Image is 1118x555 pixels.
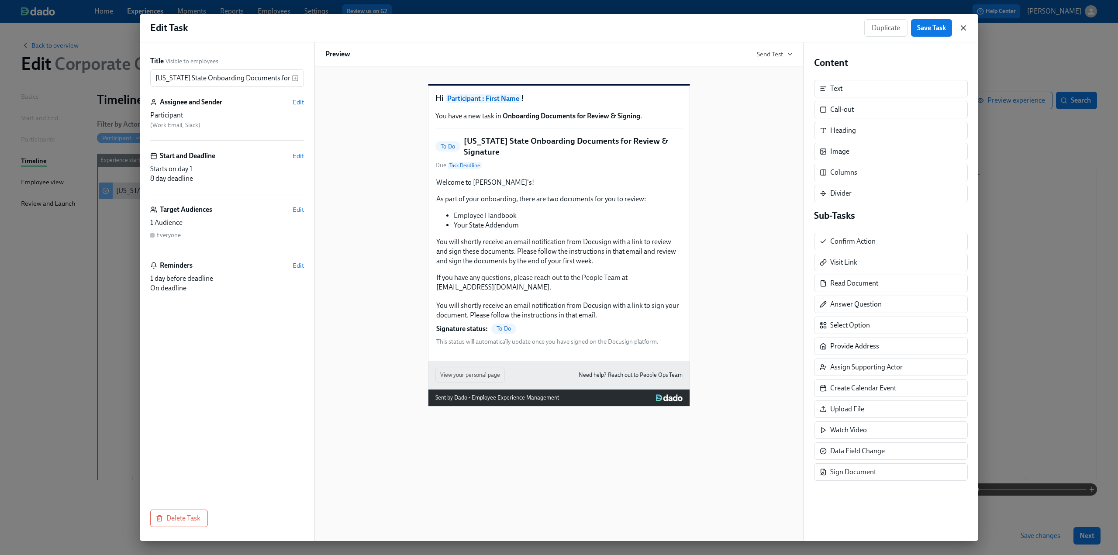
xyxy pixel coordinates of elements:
button: Edit [293,152,304,160]
div: Text [814,80,968,97]
strong: Onboarding Documents for Review & Signing [503,112,640,120]
div: Confirm Action [830,237,876,246]
div: Columns [830,168,857,177]
div: Upload File [830,404,864,414]
div: 1 Audience [150,218,304,228]
div: Heading [830,126,856,135]
div: Starts on day 1 [150,164,304,174]
h6: Reminders [160,261,193,270]
span: To Do [435,143,460,150]
div: Participant [150,110,304,120]
span: View your personal page [440,371,500,379]
button: Duplicate [864,19,908,37]
h1: Edit Task [150,21,188,34]
h6: Start and Deadline [160,151,215,161]
h6: Target Audiences [160,205,212,214]
div: Read Document [814,275,968,292]
div: Welcome to [PERSON_NAME]'s! As part of your onboarding, there are two documents for you to review... [435,177,683,293]
div: Create Calendar Event [830,383,896,393]
h4: Sub-Tasks [814,209,968,222]
div: On deadline [150,283,304,293]
div: Target AudiencesEdit1 AudienceEveryone [150,205,304,250]
div: Image [830,147,849,156]
span: ( Work Email, Slack ) [150,121,200,129]
div: Everyone [156,231,181,239]
p: You have a new task in . [435,111,683,121]
span: Delete Task [158,514,200,523]
h1: Hi ! [435,93,683,104]
img: Dado [656,394,683,401]
svg: Insert text variable [292,75,299,82]
div: Assignee and SenderEditParticipant (Work Email, Slack) [150,97,304,141]
div: Columns [814,164,968,181]
button: Edit [293,261,304,270]
div: Image [814,143,968,160]
span: Visible to employees [166,57,218,65]
div: RemindersEdit1 day before deadlineOn deadline [150,261,304,293]
div: Select Option [814,317,968,334]
span: 8 day deadline [150,174,193,183]
button: Edit [293,205,304,214]
div: Watch Video [814,421,968,439]
div: Visit Link [830,258,857,267]
div: 1 day before deadline [150,274,304,283]
div: Confirm Action [814,233,968,250]
span: Duplicate [872,24,900,32]
div: Assign Supporting Actor [814,359,968,376]
span: Due [435,161,482,170]
h6: Assignee and Sender [160,97,222,107]
div: Sign Document [830,467,876,477]
span: Task Deadline [448,162,482,169]
div: Visit Link [814,254,968,271]
span: Save Task [917,24,946,32]
div: Data Field Change [830,446,885,456]
div: Sent by Dado - Employee Experience Management [435,393,559,403]
div: Divider [830,189,852,198]
a: Need help? Reach out to People Ops Team [579,370,683,380]
label: Title [150,56,164,66]
button: Save Task [911,19,952,37]
div: Divider [814,185,968,202]
button: Delete Task [150,510,208,527]
h4: Content [814,56,968,69]
h6: Preview [325,49,350,59]
div: Answer Question [814,296,968,313]
div: Upload File [814,400,968,418]
div: Read Document [830,279,878,288]
button: Send Test [757,50,793,59]
div: Provide Address [830,341,879,351]
div: Select Option [830,321,870,330]
button: Edit [293,98,304,107]
div: Answer Question [830,300,882,309]
div: Provide Address [814,338,968,355]
div: You will shortly receive an email notification from Docusign with a link to sign your document. P... [435,300,683,347]
div: Watch Video [830,425,867,435]
div: Start and DeadlineEditStarts on day 18 day deadline [150,151,304,194]
div: Sign Document [814,463,968,481]
div: Heading [814,122,968,139]
div: Data Field Change [814,442,968,460]
div: Text [830,84,842,93]
button: View your personal page [435,368,505,383]
div: Call-out [830,105,854,114]
div: Create Calendar Event [814,379,968,397]
h5: [US_STATE] State Onboarding Documents for Review & Signature [464,135,683,158]
div: Assign Supporting Actor [830,362,903,372]
div: Call-out [814,101,968,118]
span: Participant : First Name [445,94,521,103]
